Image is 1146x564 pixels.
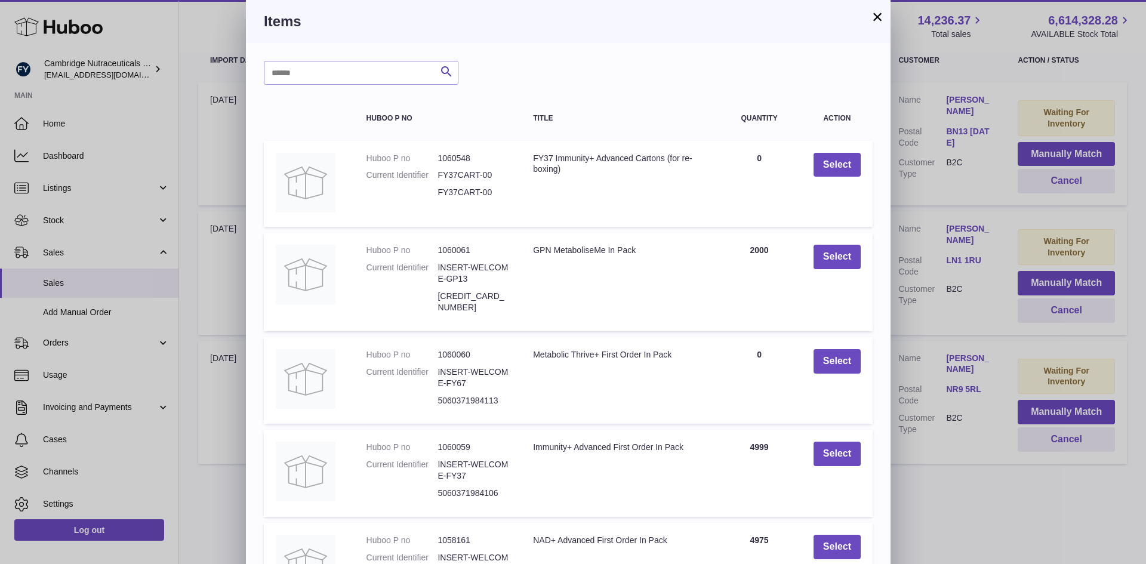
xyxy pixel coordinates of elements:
img: GPN MetaboliseMe In Pack [276,245,335,304]
dt: Huboo P no [366,245,438,256]
dt: Huboo P no [366,442,438,453]
dt: Huboo P no [366,153,438,164]
dt: Current Identifier [366,459,438,482]
dt: Current Identifier [366,366,438,389]
dt: Current Identifier [366,262,438,285]
button: Select [814,442,861,466]
div: FY37 Immunity+ Advanced Cartons (for re-boxing) [533,153,705,175]
button: Select [814,245,861,269]
dd: 1058161 [438,535,509,546]
dt: Current Identifier [366,169,438,181]
td: 0 [717,141,802,227]
div: Immunity+ Advanced First Order In Pack [533,442,705,453]
td: 4999 [717,430,802,517]
div: NAD+ Advanced First Order In Pack [533,535,705,546]
dd: 1060060 [438,349,509,360]
dd: 5060371984106 [438,488,509,499]
h3: Items [264,12,873,31]
th: Action [802,103,873,134]
dd: INSERT-WELCOME-FY67 [438,366,509,389]
div: GPN MetaboliseMe In Pack [533,245,705,256]
button: Select [814,349,861,374]
td: 2000 [717,233,802,331]
dd: 1060059 [438,442,509,453]
img: FY37 Immunity+ Advanced Cartons (for re-boxing) [276,153,335,212]
img: Immunity+ Advanced First Order In Pack [276,442,335,501]
td: 0 [717,337,802,424]
button: Select [814,535,861,559]
dd: INSERT-WELCOME-FY37 [438,459,509,482]
button: × [870,10,885,24]
dd: [CREDIT_CARD_NUMBER] [438,291,509,313]
img: Metabolic Thrive+ First Order In Pack [276,349,335,409]
th: Huboo P no [355,103,522,134]
button: Select [814,153,861,177]
dd: INSERT-WELCOME-GP13 [438,262,509,285]
dd: 1060548 [438,153,509,164]
th: Title [521,103,717,134]
div: Metabolic Thrive+ First Order In Pack [533,349,705,360]
dd: FY37CART-00 [438,169,509,181]
dd: 1060061 [438,245,509,256]
dt: Huboo P no [366,349,438,360]
dt: Huboo P no [366,535,438,546]
dd: FY37CART-00 [438,187,509,198]
dd: 5060371984113 [438,395,509,406]
th: Quantity [717,103,802,134]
